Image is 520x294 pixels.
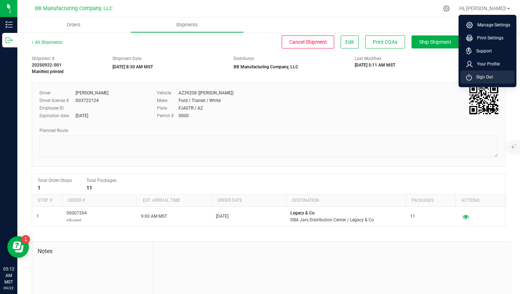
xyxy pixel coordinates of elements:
[355,63,395,68] strong: [DATE] 5:11 AM MST
[472,47,492,55] span: Support
[341,35,359,48] button: Edit
[179,90,234,96] div: AZ39208 ([PERSON_NAME])
[406,195,456,207] th: Packages
[39,90,76,96] label: Driver
[86,178,116,183] span: Total Packages
[32,63,61,68] strong: 20250922-001
[76,90,108,96] div: [PERSON_NAME]
[355,55,381,62] label: Last Modified
[39,105,76,111] label: Employee ID
[67,217,87,223] p: Allocated
[39,112,76,119] label: Expiration date
[38,247,148,256] span: Notes
[21,235,30,244] iframe: Resource center unread badge
[455,195,505,207] th: Actions
[410,213,415,220] span: 11
[76,97,99,104] div: D03722124
[32,40,62,45] a: All Shipments
[473,60,500,68] span: Your Profile
[282,35,334,48] button: Cancel Shipment
[157,90,179,96] label: Vehicle
[472,73,493,81] span: Sign Out
[3,266,14,285] p: 05:12 AM MST
[179,97,221,104] div: Ford / Transit / White
[86,185,92,191] strong: 11
[112,55,141,62] label: Shipment Date
[473,21,510,29] span: Manage Settings
[442,5,451,12] div: Manage settings
[345,39,354,45] span: Edit
[62,195,137,207] th: Order #
[290,217,401,223] p: DBA Jars Distribution Center / Legacy & Co
[460,71,515,84] li: Sign Out
[469,85,498,114] img: Scan me!
[5,37,13,44] inline-svg: Outbound
[112,64,153,69] strong: [DATE] 8:30 AM MST
[157,97,179,104] label: Make
[234,55,254,62] label: Distributor
[3,285,14,291] p: 09/22
[57,22,90,28] span: Orders
[141,213,167,220] span: 9:00 AM MST
[179,112,189,119] div: 0000
[473,34,503,42] span: Print Settings
[39,97,76,104] label: Driver license #
[157,112,179,119] label: Permit #
[373,39,397,45] span: Print COAs
[469,85,498,114] qrcode: 20250922-001
[459,5,506,11] span: Hi, [PERSON_NAME]!
[216,213,229,220] span: [DATE]
[35,5,112,12] span: BB Manufacturing Company, LLC
[419,39,451,45] span: Ship Shipment
[212,195,286,207] th: Order date
[131,17,244,33] a: Shipments
[166,22,208,28] span: Shipments
[67,210,87,223] span: 00007264
[290,210,401,217] p: Legacy & Co
[38,185,41,191] strong: 1
[17,17,131,33] a: Orders
[32,195,62,207] th: Stop #
[32,69,64,74] strong: Manifest printed
[76,112,88,119] div: [DATE]
[5,21,13,28] inline-svg: Inventory
[179,105,203,111] div: FJA0TR / AZ
[466,47,512,55] a: Support
[365,35,405,48] button: Print COAs
[157,105,179,111] label: Plate
[32,55,102,62] span: Shipment #
[37,213,39,220] span: 1
[39,128,68,133] span: Planned Route
[7,236,29,258] iframe: Resource center
[38,178,72,183] span: Total Order/Stops
[137,195,212,207] th: Est. arrival time
[286,195,405,207] th: Destination
[289,39,327,45] span: Cancel Shipment
[234,64,298,69] strong: BB Manufacturing Company, LLC
[412,35,459,48] button: Ship Shipment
